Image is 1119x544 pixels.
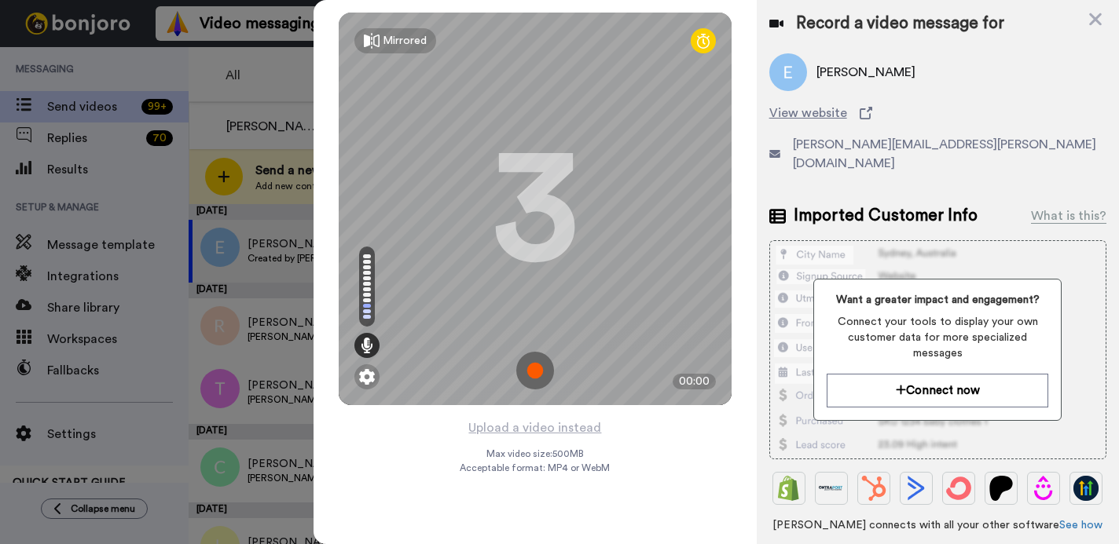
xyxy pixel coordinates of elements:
[1059,520,1102,531] a: See how
[486,447,584,460] span: Max video size: 500 MB
[516,352,554,389] img: ic_record_start.svg
[769,517,1106,533] span: [PERSON_NAME] connects with all your other software
[989,476,1014,501] img: Patreon
[793,135,1106,173] span: [PERSON_NAME][EMAIL_ADDRESS][PERSON_NAME][DOMAIN_NAME]
[819,476,844,501] img: Ontraport
[673,374,716,389] div: 00:00
[827,292,1048,308] span: Want a greater impact and engagement?
[464,418,606,438] button: Upload a video instead
[769,104,847,122] span: View website
[769,104,1106,122] a: View website
[460,462,610,474] span: Acceptable format: MP4 or WebM
[827,314,1048,361] span: Connect your tools to display your own customer data for more specialized messages
[492,150,578,268] div: 3
[776,476,802,501] img: Shopify
[904,476,929,501] img: ActiveCampaign
[794,204,978,228] span: Imported Customer Info
[827,374,1048,407] button: Connect now
[1073,476,1099,501] img: GoHighLevel
[861,476,886,501] img: Hubspot
[359,369,375,385] img: ic_gear.svg
[1031,206,1106,225] div: What is this?
[946,476,971,501] img: ConvertKit
[1031,476,1056,501] img: Drip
